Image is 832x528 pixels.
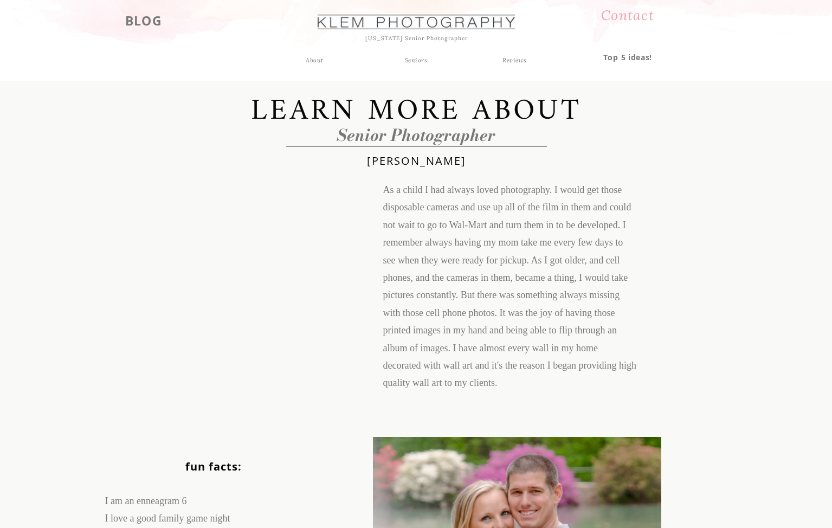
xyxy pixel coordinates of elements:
[357,151,476,163] p: [PERSON_NAME]
[346,34,487,44] h1: [US_STATE] Senior Photographer
[383,181,637,391] p: As a child I had always loved photography. I would get those disposable cameras and use up all of...
[397,55,436,65] a: Seniors
[489,55,541,65] a: Reviews
[592,50,664,61] a: Top 5 ideas!
[163,457,265,475] h3: fun facts:
[301,55,329,65] a: About
[237,94,596,122] p: Learn more about
[108,10,179,29] a: BLOG
[251,125,582,140] h2: Senior Photographer
[586,3,669,29] a: Contact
